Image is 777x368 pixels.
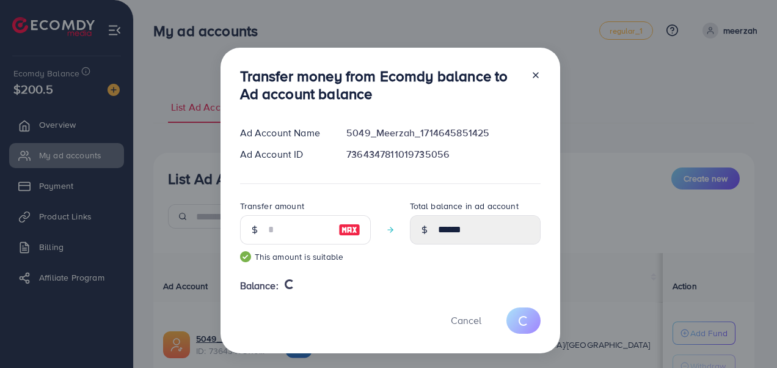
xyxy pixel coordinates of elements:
[230,126,337,140] div: Ad Account Name
[240,251,371,263] small: This amount is suitable
[338,223,360,237] img: image
[240,67,521,103] h3: Transfer money from Ecomdy balance to Ad account balance
[230,147,337,161] div: Ad Account ID
[725,313,768,359] iframe: Chat
[337,147,550,161] div: 7364347811019735056
[451,314,481,327] span: Cancel
[436,307,497,334] button: Cancel
[240,279,279,293] span: Balance:
[337,126,550,140] div: 5049_Meerzah_1714645851425
[240,200,304,212] label: Transfer amount
[410,200,519,212] label: Total balance in ad account
[240,251,251,262] img: guide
